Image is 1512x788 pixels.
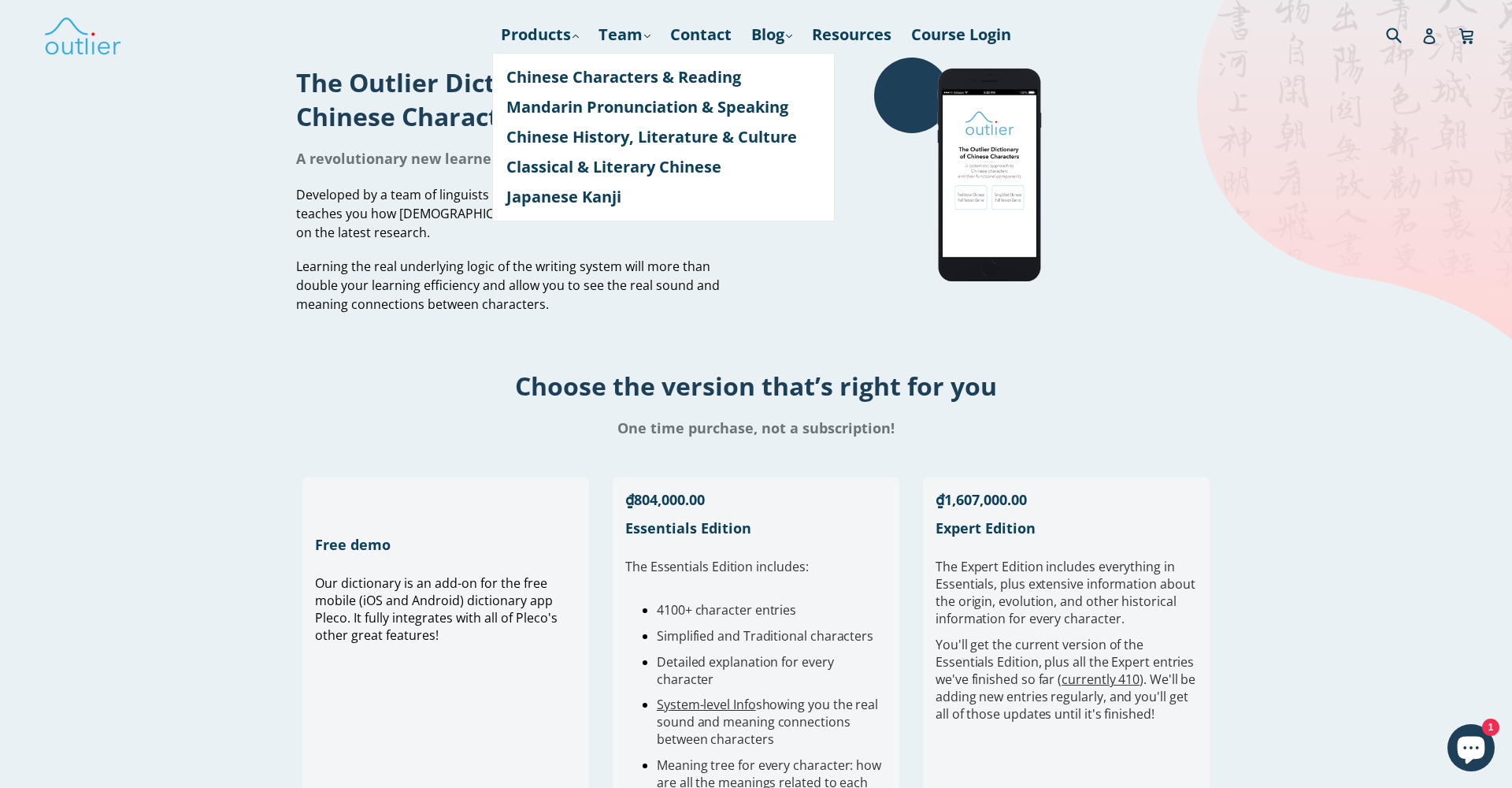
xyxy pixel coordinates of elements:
[657,601,796,619] span: 4100+ character entries
[1443,724,1499,775] inbox-online-store-chat: Shopify online store chat
[493,20,587,49] a: Products
[506,62,821,92] a: Chinese Characters & Reading
[936,558,1106,575] span: The Expert Edition includes e
[657,696,878,748] span: showing you the real sound and meaning connections between characters
[804,20,899,49] a: Resources
[315,574,558,644] span: Our dictionary is an add-on for the free mobile (iOS and Android) dictionary app Pleco. It fully ...
[625,490,705,509] span: ₫804,000.00
[657,653,834,688] span: Detailed explanation for every character
[315,535,576,554] h1: Free demo
[657,627,873,645] span: Simplified and Traditional characters
[296,186,740,241] span: Developed by a team of linguists and expert teachers, our dictionary teaches you how [DEMOGRAPHIC...
[657,696,756,713] a: System-level Info
[625,519,887,537] h1: Essentials Edition
[743,20,800,49] a: Blog
[506,152,821,182] a: Classical & Literary Chinese
[296,65,744,133] h1: The Outlier Dictionary of Chinese Characters
[591,20,658,49] a: Team
[936,558,1195,627] span: verything in Essentials, plus extensive information about the origin, evolution, and other histor...
[936,490,1027,509] span: ₫1,607,000.00
[903,20,1019,49] a: Course Login
[936,636,1195,723] span: You'll get the current version of the Essentials Edition, plus all the Expert entries we've finis...
[1382,18,1425,50] input: Search
[296,149,744,168] h1: A revolutionary new learners' dictionary for Pleco!
[506,92,821,122] a: Mandarin Pronunciation & Speaking
[506,122,821,152] a: Chinese History, Literature & Culture
[936,519,1197,537] h1: Expert Edition
[43,12,122,58] img: Outlier Linguistics
[662,20,739,49] a: Contact
[296,258,720,313] span: Learning the real underlying logic of the writing system will more than double your learning effi...
[1062,671,1140,688] a: currently 410
[506,182,821,212] a: Japanese Kanji
[625,558,808,575] span: The Essentials Edition includes:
